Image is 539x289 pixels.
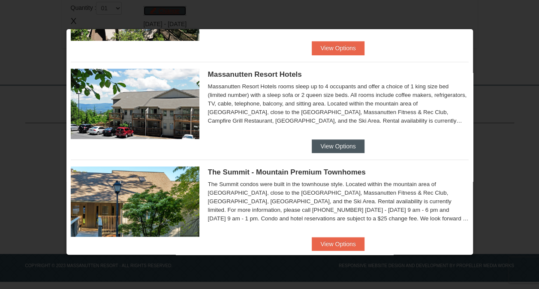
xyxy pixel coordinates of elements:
div: The Summit condos were built in the townhouse style. Located within the mountain area of [GEOGRAP... [208,180,469,223]
span: Massanutten Resort Hotels [208,70,302,78]
button: View Options [312,139,364,153]
div: Massanutten Resort Hotels rooms sleep up to 4 occupants and offer a choice of 1 king size bed (li... [208,82,469,125]
img: 19219034-1-0eee7e00.jpg [71,166,199,237]
button: View Options [312,41,364,55]
img: 19219026-1-e3b4ac8e.jpg [71,69,199,139]
span: The Summit - Mountain Premium Townhomes [208,168,366,176]
button: View Options [312,237,364,251]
